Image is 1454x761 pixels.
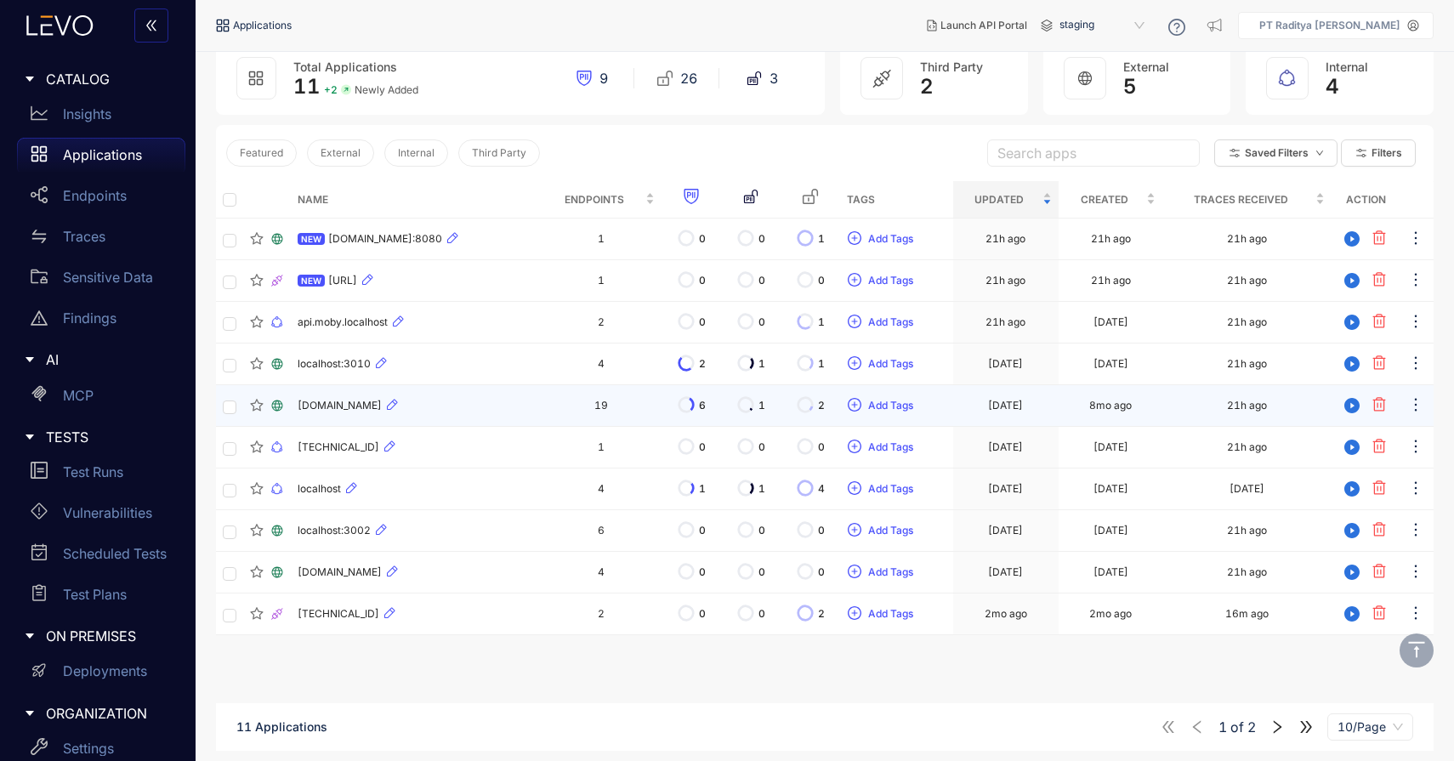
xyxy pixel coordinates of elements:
span: Add Tags [868,525,913,537]
th: Tags [840,181,953,219]
div: [DATE] [988,483,1023,495]
span: Third Party [472,147,526,159]
span: ellipsis [1407,355,1424,374]
div: 21h ago [1227,441,1267,453]
span: plus-circle [848,481,861,497]
a: MCP [17,378,185,419]
span: 0 [699,525,706,537]
button: ellipsis [1406,392,1425,419]
div: 21h ago [1227,525,1267,537]
span: star [250,440,264,454]
span: play-circle [1339,606,1365,622]
button: Featured [226,139,297,167]
button: Third Party [458,139,540,167]
span: play-circle [1339,440,1365,455]
button: play-circle [1338,559,1366,586]
td: 2 [541,593,661,635]
div: ORGANIZATION [10,696,185,731]
td: 1 [541,260,661,302]
p: Scheduled Tests [63,546,167,561]
button: plus-circleAdd Tags [847,559,914,586]
span: 0 [699,233,706,245]
td: 4 [541,552,661,593]
span: ellipsis [1407,605,1424,624]
div: [DATE] [988,525,1023,537]
span: caret-right [24,630,36,642]
span: Applications [233,20,292,31]
span: star [250,565,264,579]
td: 4 [541,469,661,510]
a: Test Runs [17,455,185,496]
span: api.moby.localhost [298,316,388,328]
a: Sensitive Data [17,260,185,301]
span: Add Tags [868,483,913,495]
span: CATALOG [46,71,172,87]
div: 2mo ago [985,608,1027,620]
span: star [250,482,264,496]
button: Saved Filtersdown [1214,139,1338,167]
span: 0 [699,275,706,287]
p: Traces [63,229,105,244]
a: Traces [17,219,185,260]
button: play-circle [1338,225,1366,253]
span: 1 [758,483,765,495]
span: down [1315,149,1324,158]
span: Add Tags [868,441,913,453]
span: ellipsis [1407,521,1424,541]
div: [DATE] [988,566,1023,578]
span: External [1123,60,1169,74]
span: 1 [1218,719,1227,735]
span: Third Party [920,60,983,74]
span: Add Tags [868,275,913,287]
td: 6 [541,510,661,552]
p: PT Raditya [PERSON_NAME] [1259,20,1400,31]
span: 1 [818,233,825,245]
span: 4 [818,483,825,495]
span: ellipsis [1407,438,1424,457]
span: plus-circle [848,231,861,247]
button: ellipsis [1406,559,1425,586]
button: play-circle [1338,350,1366,378]
div: CATALOG [10,61,185,97]
span: of [1218,719,1256,735]
a: Applications [17,138,185,179]
span: plus-circle [848,398,861,413]
button: ellipsis [1406,309,1425,336]
span: TESTS [46,429,172,445]
p: Insights [63,106,111,122]
span: plus-circle [848,315,861,330]
button: ellipsis [1406,225,1425,253]
button: plus-circleAdd Tags [847,600,914,628]
span: Saved Filters [1245,147,1309,159]
span: 11 Applications [236,719,327,734]
span: [DOMAIN_NAME] [298,400,382,412]
span: Updated [960,190,1040,209]
button: plus-circleAdd Tags [847,309,914,336]
span: 5 [1123,75,1137,99]
span: 2 [920,75,934,99]
span: star [250,524,264,537]
p: Deployments [63,663,147,679]
p: Test Runs [63,464,123,480]
span: NEW [298,275,325,287]
p: Sensitive Data [63,270,153,285]
span: caret-right [24,354,36,366]
div: [DATE] [988,358,1023,370]
div: [DATE] [988,400,1023,412]
div: [DATE] [1093,316,1128,328]
span: 0 [699,566,706,578]
span: star [250,232,264,246]
span: Filters [1372,147,1402,159]
div: [DATE] [1093,358,1128,370]
button: Internal [384,139,448,167]
th: Name [291,181,541,219]
span: Created [1065,190,1143,209]
button: ellipsis [1406,434,1425,461]
span: right [1269,719,1285,735]
div: [DATE] [1093,566,1128,578]
span: ellipsis [1407,396,1424,416]
button: plus-circleAdd Tags [847,392,914,419]
div: 21h ago [985,316,1025,328]
span: 0 [758,525,765,537]
td: 1 [541,219,661,260]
